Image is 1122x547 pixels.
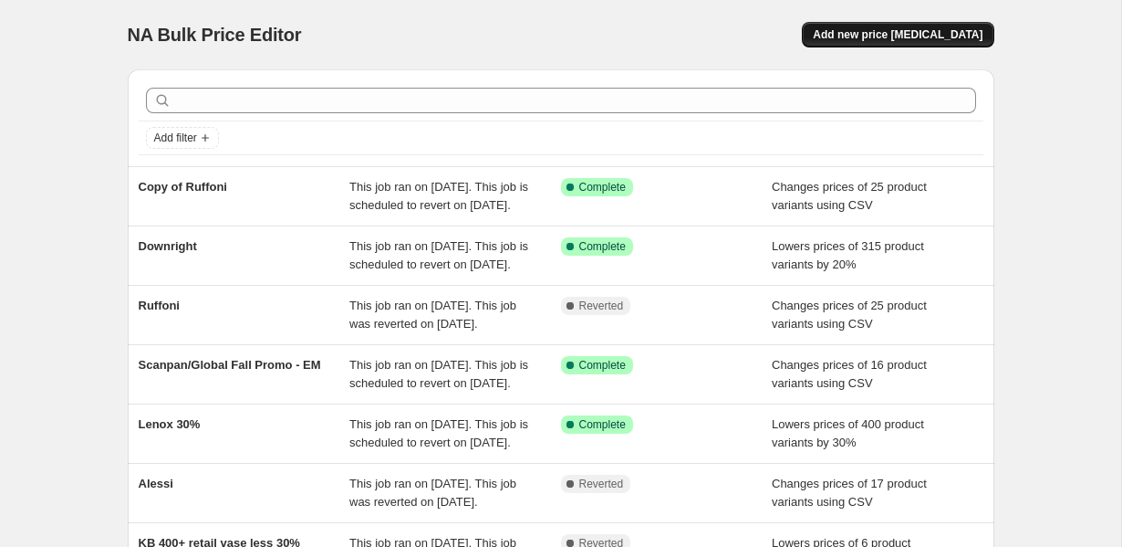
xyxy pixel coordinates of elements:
[349,180,528,212] span: This job ran on [DATE]. This job is scheduled to revert on [DATE].
[579,180,626,195] span: Complete
[772,239,924,271] span: Lowers prices of 315 product variants by 20%
[139,180,227,194] span: Copy of Ruffoni
[579,299,624,313] span: Reverted
[139,417,201,431] span: Lenox 30%
[772,477,927,509] span: Changes prices of 17 product variants using CSV
[802,22,993,47] button: Add new price [MEDICAL_DATA]
[139,239,197,253] span: Downright
[139,299,180,312] span: Ruffoni
[154,131,197,145] span: Add filter
[139,358,321,372] span: Scanpan/Global Fall Promo - EM
[579,358,626,373] span: Complete
[813,27,982,42] span: Add new price [MEDICAL_DATA]
[349,239,528,271] span: This job ran on [DATE]. This job is scheduled to revert on [DATE].
[128,25,302,45] span: NA Bulk Price Editor
[579,239,626,254] span: Complete
[146,127,219,149] button: Add filter
[349,299,516,331] span: This job ran on [DATE]. This job was reverted on [DATE].
[772,299,927,331] span: Changes prices of 25 product variants using CSV
[579,417,626,432] span: Complete
[349,358,528,390] span: This job ran on [DATE]. This job is scheduled to revert on [DATE].
[772,417,924,449] span: Lowers prices of 400 product variants by 30%
[772,180,927,212] span: Changes prices of 25 product variants using CSV
[349,417,528,449] span: This job ran on [DATE]. This job is scheduled to revert on [DATE].
[579,477,624,491] span: Reverted
[772,358,927,390] span: Changes prices of 16 product variants using CSV
[139,477,173,490] span: Alessi
[349,477,516,509] span: This job ran on [DATE]. This job was reverted on [DATE].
